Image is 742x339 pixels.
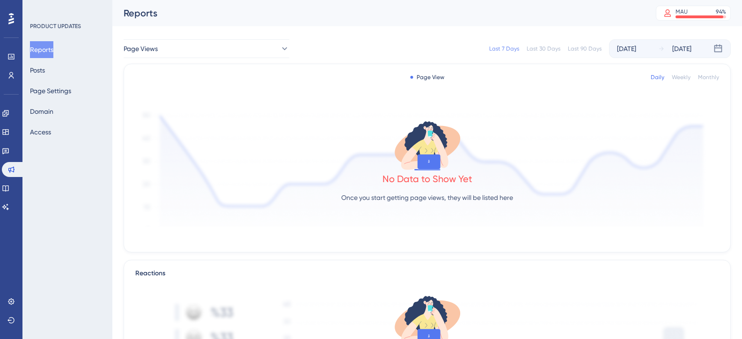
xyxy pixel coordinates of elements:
[489,45,519,52] div: Last 7 Days
[698,74,719,81] div: Monthly
[30,22,81,30] div: PRODUCT UPDATES
[527,45,560,52] div: Last 30 Days
[651,74,664,81] div: Daily
[382,172,472,185] div: No Data to Show Yet
[676,8,688,15] div: MAU
[672,43,691,54] div: [DATE]
[30,103,53,120] button: Domain
[617,43,636,54] div: [DATE]
[30,41,53,58] button: Reports
[124,43,158,54] span: Page Views
[672,74,691,81] div: Weekly
[341,192,513,203] p: Once you start getting page views, they will be listed here
[135,268,719,279] div: Reactions
[124,7,632,20] div: Reports
[30,62,45,79] button: Posts
[30,124,51,140] button: Access
[124,39,289,58] button: Page Views
[30,82,71,99] button: Page Settings
[410,74,444,81] div: Page View
[568,45,602,52] div: Last 90 Days
[716,8,726,15] div: 94 %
